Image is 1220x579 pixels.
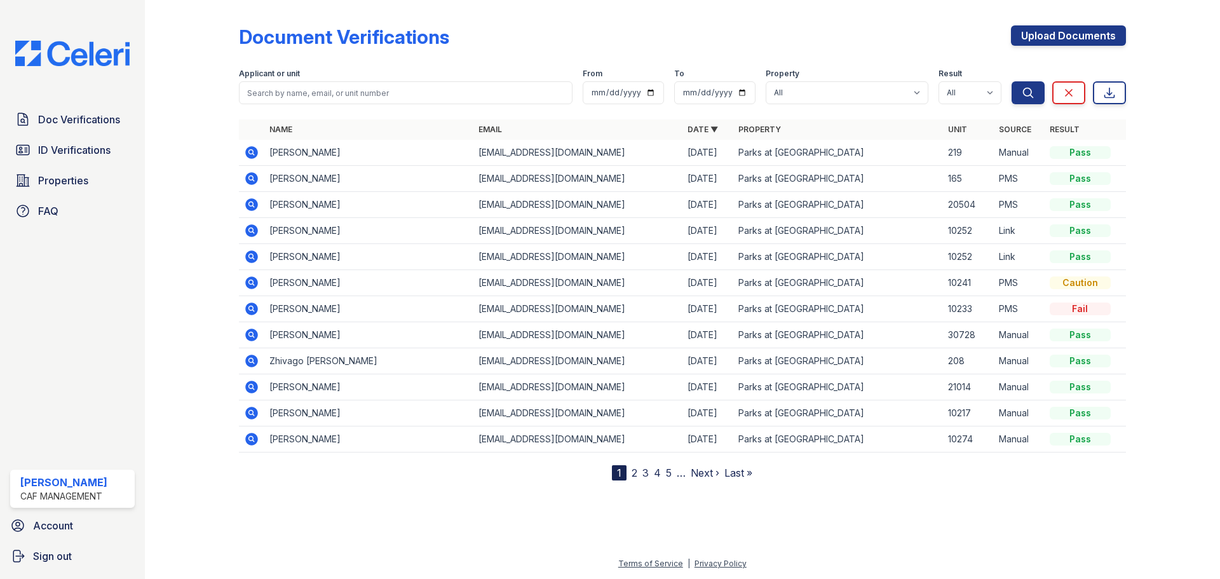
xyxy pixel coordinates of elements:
[473,218,682,244] td: [EMAIL_ADDRESS][DOMAIN_NAME]
[943,166,994,192] td: 165
[5,543,140,569] a: Sign out
[1050,433,1111,446] div: Pass
[999,125,1031,134] a: Source
[943,192,994,218] td: 20504
[473,400,682,426] td: [EMAIL_ADDRESS][DOMAIN_NAME]
[994,140,1045,166] td: Manual
[943,400,994,426] td: 10217
[682,244,733,270] td: [DATE]
[33,548,72,564] span: Sign out
[239,69,300,79] label: Applicant or unit
[1050,381,1111,393] div: Pass
[994,348,1045,374] td: Manual
[5,41,140,66] img: CE_Logo_Blue-a8612792a0a2168367f1c8372b55b34899dd931a85d93a1a3d3e32e68fde9ad4.png
[994,166,1045,192] td: PMS
[632,467,637,479] a: 2
[939,69,962,79] label: Result
[1050,276,1111,289] div: Caution
[33,518,73,533] span: Account
[766,69,799,79] label: Property
[264,166,473,192] td: [PERSON_NAME]
[264,348,473,374] td: Zhivago [PERSON_NAME]
[583,69,602,79] label: From
[674,69,684,79] label: To
[738,125,781,134] a: Property
[264,270,473,296] td: [PERSON_NAME]
[5,513,140,538] a: Account
[473,140,682,166] td: [EMAIL_ADDRESS][DOMAIN_NAME]
[994,218,1045,244] td: Link
[682,426,733,453] td: [DATE]
[473,426,682,453] td: [EMAIL_ADDRESS][DOMAIN_NAME]
[943,426,994,453] td: 10274
[1050,224,1111,237] div: Pass
[666,467,672,479] a: 5
[1050,355,1111,367] div: Pass
[1050,146,1111,159] div: Pass
[264,218,473,244] td: [PERSON_NAME]
[473,348,682,374] td: [EMAIL_ADDRESS][DOMAIN_NAME]
[473,374,682,400] td: [EMAIL_ADDRESS][DOMAIN_NAME]
[38,142,111,158] span: ID Verifications
[239,81,573,104] input: Search by name, email, or unit number
[654,467,661,479] a: 4
[733,192,942,218] td: Parks at [GEOGRAPHIC_DATA]
[1050,250,1111,263] div: Pass
[695,559,747,568] a: Privacy Policy
[682,218,733,244] td: [DATE]
[994,244,1045,270] td: Link
[943,270,994,296] td: 10241
[618,559,683,568] a: Terms of Service
[264,400,473,426] td: [PERSON_NAME]
[473,296,682,322] td: [EMAIL_ADDRESS][DOMAIN_NAME]
[1011,25,1126,46] a: Upload Documents
[1050,125,1080,134] a: Result
[733,166,942,192] td: Parks at [GEOGRAPHIC_DATA]
[733,296,942,322] td: Parks at [GEOGRAPHIC_DATA]
[264,244,473,270] td: [PERSON_NAME]
[688,125,718,134] a: Date ▼
[264,140,473,166] td: [PERSON_NAME]
[473,270,682,296] td: [EMAIL_ADDRESS][DOMAIN_NAME]
[733,426,942,453] td: Parks at [GEOGRAPHIC_DATA]
[688,559,690,568] div: |
[682,348,733,374] td: [DATE]
[264,322,473,348] td: [PERSON_NAME]
[38,112,120,127] span: Doc Verifications
[1050,329,1111,341] div: Pass
[733,270,942,296] td: Parks at [GEOGRAPHIC_DATA]
[10,198,135,224] a: FAQ
[682,296,733,322] td: [DATE]
[473,166,682,192] td: [EMAIL_ADDRESS][DOMAIN_NAME]
[943,244,994,270] td: 10252
[1050,303,1111,315] div: Fail
[20,490,107,503] div: CAF Management
[264,296,473,322] td: [PERSON_NAME]
[994,322,1045,348] td: Manual
[943,218,994,244] td: 10252
[733,400,942,426] td: Parks at [GEOGRAPHIC_DATA]
[682,400,733,426] td: [DATE]
[943,296,994,322] td: 10233
[612,465,627,480] div: 1
[10,168,135,193] a: Properties
[10,107,135,132] a: Doc Verifications
[473,244,682,270] td: [EMAIL_ADDRESS][DOMAIN_NAME]
[269,125,292,134] a: Name
[682,166,733,192] td: [DATE]
[264,426,473,453] td: [PERSON_NAME]
[682,192,733,218] td: [DATE]
[994,400,1045,426] td: Manual
[478,125,502,134] a: Email
[943,140,994,166] td: 219
[994,426,1045,453] td: Manual
[677,465,686,480] span: …
[994,374,1045,400] td: Manual
[642,467,649,479] a: 3
[733,140,942,166] td: Parks at [GEOGRAPHIC_DATA]
[682,374,733,400] td: [DATE]
[473,192,682,218] td: [EMAIL_ADDRESS][DOMAIN_NAME]
[733,374,942,400] td: Parks at [GEOGRAPHIC_DATA]
[994,192,1045,218] td: PMS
